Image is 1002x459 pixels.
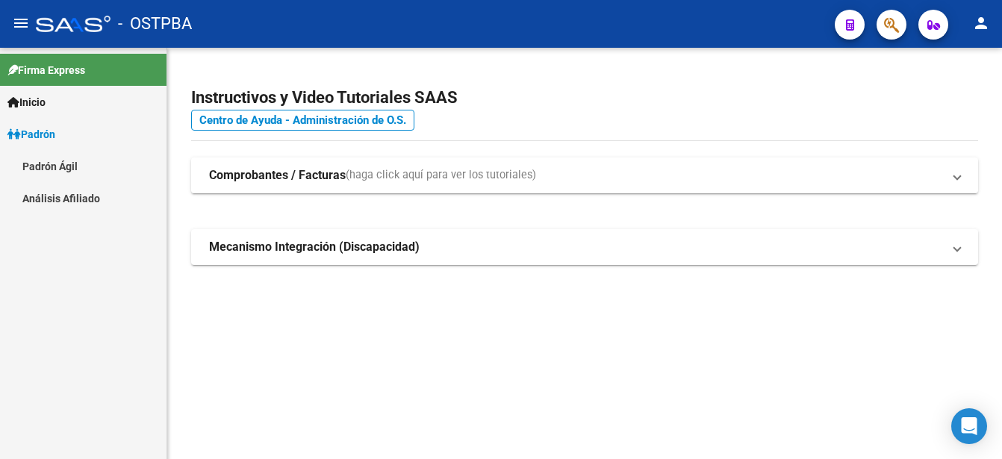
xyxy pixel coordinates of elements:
[191,229,978,265] mat-expansion-panel-header: Mecanismo Integración (Discapacidad)
[191,157,978,193] mat-expansion-panel-header: Comprobantes / Facturas(haga click aquí para ver los tutoriales)
[951,408,987,444] div: Open Intercom Messenger
[191,84,978,112] h2: Instructivos y Video Tutoriales SAAS
[209,167,346,184] strong: Comprobantes / Facturas
[12,14,30,32] mat-icon: menu
[7,126,55,143] span: Padrón
[191,110,414,131] a: Centro de Ayuda - Administración de O.S.
[118,7,192,40] span: - OSTPBA
[7,94,46,110] span: Inicio
[209,239,420,255] strong: Mecanismo Integración (Discapacidad)
[972,14,990,32] mat-icon: person
[7,62,85,78] span: Firma Express
[346,167,536,184] span: (haga click aquí para ver los tutoriales)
